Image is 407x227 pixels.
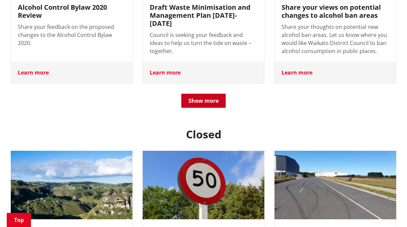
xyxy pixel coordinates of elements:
div: Learn more [275,62,396,83]
a: Top [7,213,31,227]
button: Show more [181,94,226,108]
img: Speed sign [143,151,264,219]
h3: Alcohol Control Bylaw 2020 Review [18,3,125,19]
h3: Draft Waste Minimisation and Management Plan [DATE]-[DATE] [150,3,257,28]
p: Council is seeking your feedback and ideas to help us turn the tide on waste – together. [150,31,257,55]
h2: Closed [11,128,396,141]
h3: Share your views on potential changes to alcohol ban areas [282,3,389,19]
img: WDC_Photography-SJP-74 [11,151,133,219]
div: Learn more [143,62,264,83]
img: 20250109_090410 [274,151,396,219]
p: Share your thoughts on potential new alcohol ban areas. Let us know where you would like Waikato ... [282,23,389,55]
p: Share your feedback on the proposed changes to the Alcohol Control Bylaw 2020. [18,23,125,47]
iframe: Messenger Launcher [376,199,400,223]
div: Learn more [11,62,132,83]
